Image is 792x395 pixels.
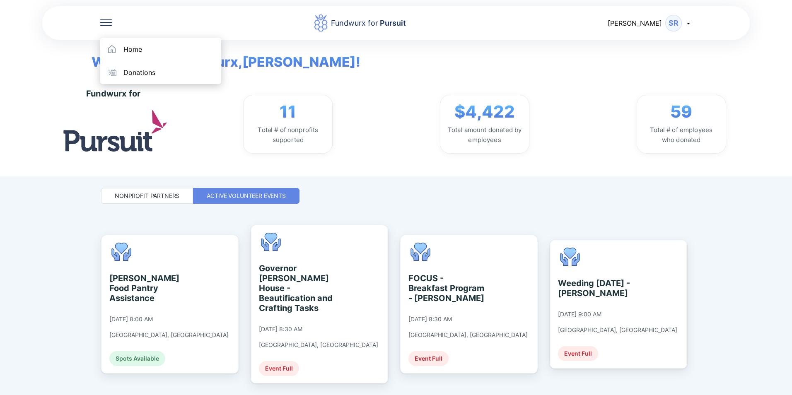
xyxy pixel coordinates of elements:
span: 11 [280,102,296,122]
div: Event Full [558,346,598,361]
div: [GEOGRAPHIC_DATA], [GEOGRAPHIC_DATA] [109,331,229,339]
img: logo.jpg [63,110,167,151]
span: [PERSON_NAME] [608,19,662,27]
div: SR [665,15,682,31]
div: Governor [PERSON_NAME] House - Beautification and Crafting Tasks [259,263,335,313]
div: FOCUS - Breakfast Program - [PERSON_NAME] [408,273,484,303]
div: [DATE] 8:30 AM [408,316,452,323]
div: Event Full [259,361,299,376]
div: [DATE] 8:30 AM [259,325,302,333]
span: $4,422 [454,102,515,122]
div: Event Full [408,351,449,366]
div: [PERSON_NAME] Food Pantry Assistance [109,273,185,303]
div: [GEOGRAPHIC_DATA], [GEOGRAPHIC_DATA] [408,331,528,339]
div: Weeding [DATE] - [PERSON_NAME] [558,278,634,298]
span: Welcome to Fundwurx, [PERSON_NAME] ! [79,40,360,72]
div: [GEOGRAPHIC_DATA], [GEOGRAPHIC_DATA] [558,326,677,334]
div: Donations [123,68,155,77]
div: Nonprofit Partners [115,192,179,200]
div: Spots Available [109,351,165,366]
div: Home [123,45,142,53]
div: Fundwurx for [86,89,140,99]
div: [DATE] 8:00 AM [109,316,153,323]
span: Pursuit [378,19,406,27]
div: Total # of employees who donated [644,125,719,145]
span: 59 [670,102,692,122]
div: Active Volunteer Events [207,192,286,200]
div: Total amount donated by employees [447,125,522,145]
div: [DATE] 9:00 AM [558,311,601,318]
div: Total # of nonprofits supported [250,125,326,145]
div: [GEOGRAPHIC_DATA], [GEOGRAPHIC_DATA] [259,341,378,349]
div: Fundwurx for [331,17,406,29]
